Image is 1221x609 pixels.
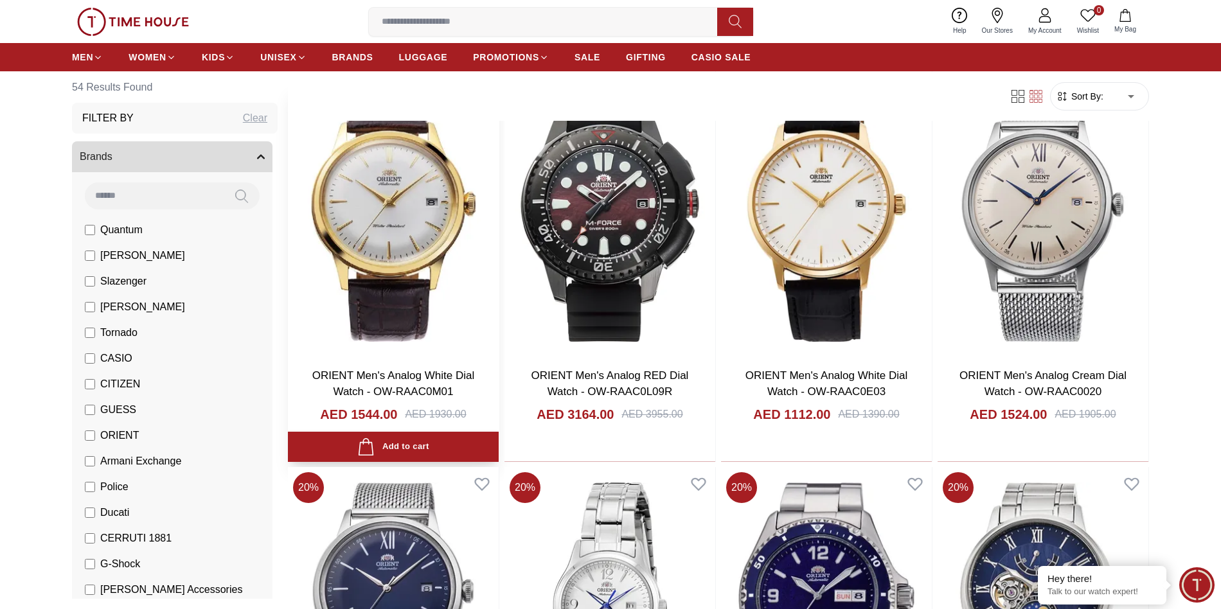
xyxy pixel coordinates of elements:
[85,379,95,389] input: CITIZEN
[1094,5,1104,15] span: 0
[959,369,1127,398] a: ORIENT Men's Analog Cream Dial Watch - OW-RAAC0020
[691,46,751,69] a: CASIO SALE
[977,26,1018,35] span: Our Stores
[745,369,907,398] a: ORIENT Men's Analog White Dial Watch - OW-RAAC0E03
[85,430,95,441] input: ORIENT
[85,585,95,595] input: [PERSON_NAME] Accessories
[77,8,189,36] img: ...
[129,51,166,64] span: WOMEN
[202,51,225,64] span: KIDS
[260,51,296,64] span: UNISEX
[100,299,185,315] span: [PERSON_NAME]
[100,479,129,495] span: Police
[100,248,185,263] span: [PERSON_NAME]
[1055,407,1116,422] div: AED 1905.00
[1072,26,1104,35] span: Wishlist
[100,325,138,340] span: Tornado
[85,405,95,415] input: GUESS
[974,5,1020,38] a: Our Stores
[1047,587,1157,597] p: Talk to our watch expert!
[320,405,397,423] h4: AED 1544.00
[1069,5,1107,38] a: 0Wishlist
[100,402,136,418] span: GUESS
[85,533,95,543] input: CERRUTI 1881
[100,505,129,520] span: Ducati
[85,225,95,235] input: Quantum
[288,432,499,462] button: Add to cart
[1109,24,1141,34] span: My Bag
[504,82,715,357] img: ORIENT Men's Analog RED Dial Watch - OW-RAAC0L09R
[312,369,474,398] a: ORIENT Men's Analog White Dial Watch - OW-RAAC0M01
[80,149,112,164] span: Brands
[85,251,95,261] input: [PERSON_NAME]
[332,51,373,64] span: BRANDS
[202,46,235,69] a: KIDS
[85,302,95,312] input: [PERSON_NAME]
[945,5,974,38] a: Help
[721,82,932,357] img: ORIENT Men's Analog White Dial Watch - OW-RAAC0E03
[100,274,147,289] span: Slazenger
[100,531,172,546] span: CERRUTI 1881
[72,51,93,64] span: MEN
[943,472,974,503] span: 20 %
[85,456,95,466] input: Armani Exchange
[100,351,132,366] span: CASIO
[357,438,429,455] div: Add to cart
[100,376,140,392] span: CITIZEN
[726,472,757,503] span: 20 %
[1179,567,1215,603] div: Chat Widget
[85,276,95,287] input: Slazenger
[100,428,139,443] span: ORIENT
[85,482,95,492] input: Police
[970,405,1047,423] h4: AED 1524.00
[260,46,306,69] a: UNISEX
[100,222,143,238] span: Quantum
[85,559,95,569] input: G-Shock
[575,51,600,64] span: SALE
[753,405,830,423] h4: AED 1112.00
[1107,6,1144,37] button: My Bag
[72,72,278,103] h6: 54 Results Found
[626,51,666,64] span: GIFTING
[838,407,899,422] div: AED 1390.00
[332,46,373,69] a: BRANDS
[72,141,272,172] button: Brands
[948,26,972,35] span: Help
[691,51,751,64] span: CASIO SALE
[399,46,448,69] a: LUGGAGE
[531,369,689,398] a: ORIENT Men's Analog RED Dial Watch - OW-RAAC0L09R
[1023,26,1067,35] span: My Account
[243,110,267,126] div: Clear
[537,405,614,423] h4: AED 3164.00
[473,51,539,64] span: PROMOTIONS
[100,582,242,597] span: [PERSON_NAME] Accessories
[473,46,549,69] a: PROMOTIONS
[621,407,682,422] div: AED 3955.00
[100,556,140,572] span: G-Shock
[85,328,95,338] input: Tornado
[293,472,324,503] span: 20 %
[1047,572,1157,585] div: Hey there!
[100,454,181,469] span: Armani Exchange
[72,46,103,69] a: MEN
[82,110,134,126] h3: Filter By
[85,353,95,364] input: CASIO
[510,472,540,503] span: 20 %
[405,407,466,422] div: AED 1930.00
[575,46,600,69] a: SALE
[1056,90,1103,103] button: Sort By:
[288,82,499,357] img: ORIENT Men's Analog White Dial Watch - OW-RAAC0M01
[1069,90,1103,103] span: Sort By:
[399,51,448,64] span: LUGGAGE
[626,46,666,69] a: GIFTING
[938,82,1148,357] img: ORIENT Men's Analog Cream Dial Watch - OW-RAAC0020
[129,46,176,69] a: WOMEN
[85,507,95,518] input: Ducati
